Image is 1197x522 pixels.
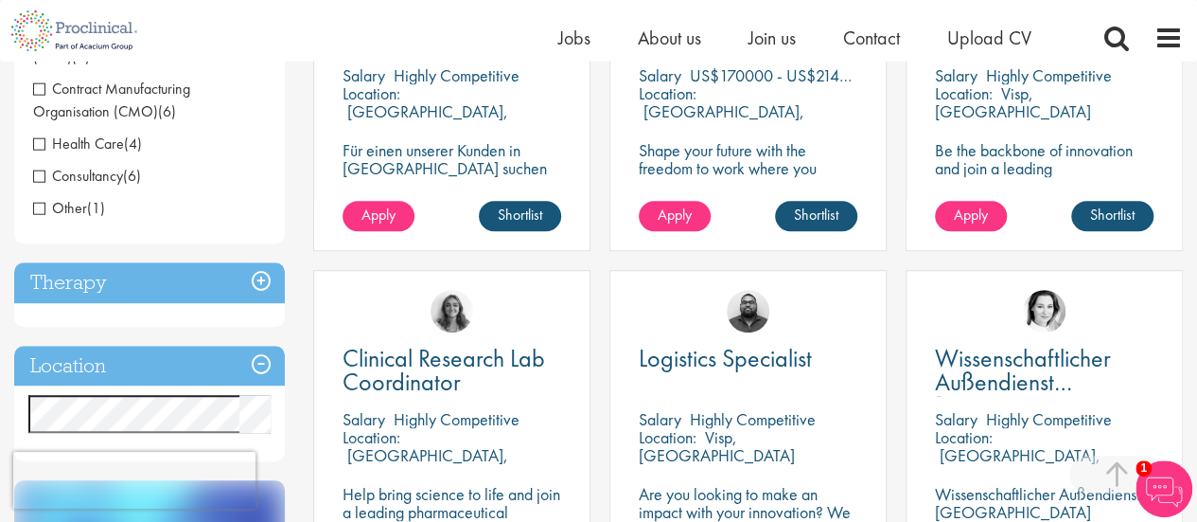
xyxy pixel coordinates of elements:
p: Highly Competitive [986,64,1112,86]
a: Shortlist [775,201,857,231]
p: Highly Competitive [986,408,1112,430]
img: Jackie Cerchio [431,290,473,333]
p: Für einen unserer Kunden in [GEOGRAPHIC_DATA] suchen wir ab sofort einen Entwicklungsingenieur Ku... [343,141,561,249]
span: Apply [361,205,396,225]
span: Health Care [33,134,124,153]
a: Shortlist [1071,201,1153,231]
a: About us [638,26,701,50]
p: Shape your future with the freedom to work where you thrive! Join our client with this Director p... [639,141,857,213]
span: Salary [935,408,977,430]
span: Salary [639,64,681,86]
span: Salary [343,64,385,86]
img: Chatbot [1135,460,1192,517]
a: Apply [935,201,1007,231]
span: Apply [658,205,692,225]
span: (4) [124,134,142,153]
a: Apply [639,201,711,231]
span: (6) [158,101,176,121]
p: Be the backbone of innovation and join a leading pharmaceutical company to help keep life-changin... [935,141,1153,231]
span: (6) [123,166,141,186]
img: Greta Prestel [1023,290,1065,333]
img: Ashley Bennett [727,290,769,333]
p: Highly Competitive [394,64,519,86]
span: Location: [343,82,400,104]
p: [GEOGRAPHIC_DATA], [GEOGRAPHIC_DATA] [935,444,1100,484]
h3: Therapy [14,262,285,303]
a: Contact [843,26,900,50]
span: Salary [343,408,385,430]
span: 1 [1135,460,1152,477]
a: Wissenschaftlicher Außendienst [GEOGRAPHIC_DATA] [935,347,1153,394]
span: Salary [935,64,977,86]
span: Location: [343,426,400,448]
span: Consultancy [33,166,123,186]
span: Location: [639,82,696,104]
iframe: reCAPTCHA [13,452,255,509]
span: Health Care [33,134,142,153]
p: [GEOGRAPHIC_DATA], [GEOGRAPHIC_DATA] [343,100,508,140]
a: Upload CV [947,26,1031,50]
span: Salary [639,408,681,430]
p: Visp, [GEOGRAPHIC_DATA] [935,82,1091,122]
a: Join us [748,26,796,50]
p: Highly Competitive [394,408,519,430]
h3: Location [14,346,285,387]
p: Wissenschaftlicher Außendienst [GEOGRAPHIC_DATA] [935,485,1153,521]
a: Apply [343,201,414,231]
a: Jobs [558,26,590,50]
p: Highly Competitive [690,408,816,430]
span: Consultancy [33,166,141,186]
span: Wissenschaftlicher Außendienst [GEOGRAPHIC_DATA] [935,342,1163,422]
p: [GEOGRAPHIC_DATA], [GEOGRAPHIC_DATA] [343,444,508,484]
span: Location: [935,426,993,448]
span: Location: [935,82,993,104]
span: Clinical Research Lab Coordinator [343,342,545,398]
p: [GEOGRAPHIC_DATA], [GEOGRAPHIC_DATA] [639,100,804,140]
a: Logistics Specialist [639,347,857,370]
span: Other [33,198,105,218]
span: Contract Manufacturing Organisation (CMO) [33,79,190,121]
a: Shortlist [479,201,561,231]
p: US$170000 - US$214900 per annum [690,64,940,86]
span: Other [33,198,87,218]
span: Logistics Specialist [639,342,812,374]
span: Location: [639,426,696,448]
p: Visp, [GEOGRAPHIC_DATA] [639,426,795,466]
a: Clinical Research Lab Coordinator [343,347,561,394]
span: (1) [87,198,105,218]
span: Apply [954,205,988,225]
